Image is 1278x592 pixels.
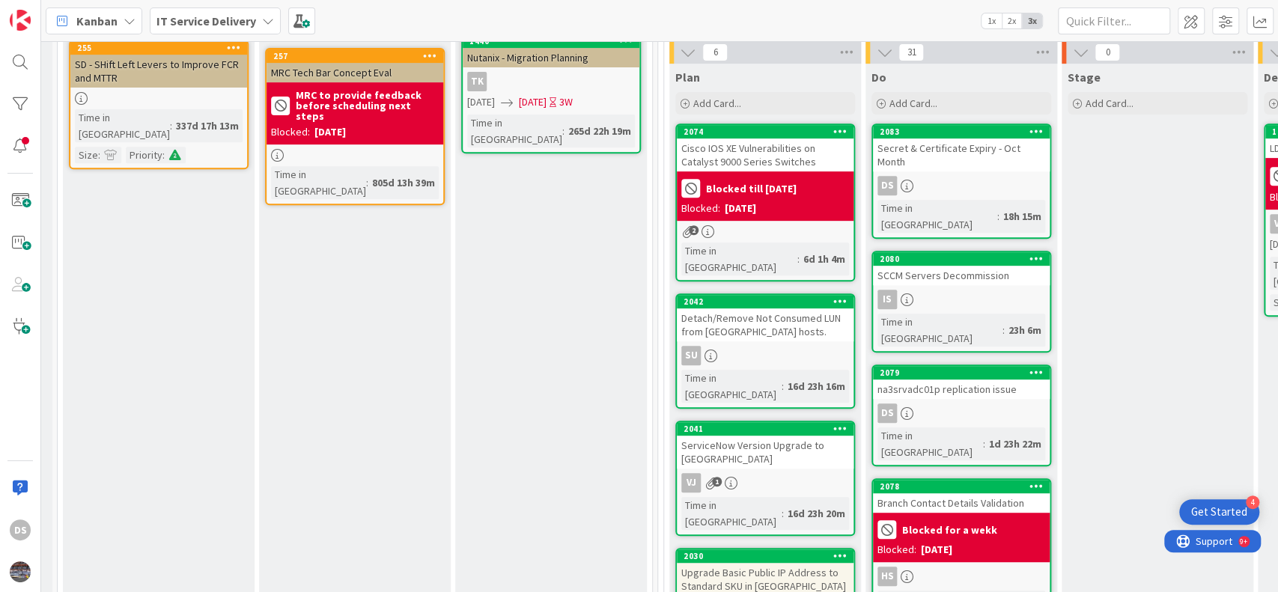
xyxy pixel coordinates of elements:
[877,542,916,558] div: Blocked:
[1068,70,1101,85] span: Stage
[562,123,565,139] span: :
[314,124,346,140] div: [DATE]
[368,174,439,191] div: 805d 13h 39m
[76,6,83,18] div: 9+
[782,378,784,394] span: :
[873,266,1050,285] div: SCCM Servers Decommission
[271,124,310,140] div: Blocked:
[681,473,701,492] div: VJ
[871,70,886,85] span: Do
[693,97,741,110] span: Add Card...
[463,34,639,67] div: 1440Nutanix - Migration Planning
[296,90,439,121] b: MRC to provide feedback before scheduling next steps
[873,567,1050,586] div: HS
[797,251,800,267] span: :
[677,125,853,171] div: 2074Cisco IOS XE Vulnerabilities on Catalyst 9000 Series Switches
[877,314,1002,347] div: Time in [GEOGRAPHIC_DATA]
[1246,495,1259,509] div: 4
[126,147,162,163] div: Priority
[677,473,853,492] div: VJ
[873,290,1050,309] div: Is
[98,147,100,163] span: :
[677,308,853,341] div: Detach/Remove Not Consumed LUN from [GEOGRAPHIC_DATA] hosts.
[31,2,68,20] span: Support
[873,252,1050,266] div: 2080
[1191,504,1247,519] div: Get Started
[877,200,997,233] div: Time in [GEOGRAPHIC_DATA]
[880,481,1050,492] div: 2078
[681,497,782,530] div: Time in [GEOGRAPHIC_DATA]
[467,115,562,147] div: Time in [GEOGRAPHIC_DATA]
[684,126,853,137] div: 2074
[873,138,1050,171] div: Secret & Certificate Expiry - Oct Month
[267,49,443,82] div: 257MRC Tech Bar Concept Eval
[70,55,247,88] div: SD - SHift Left Levers to Improve FCR and MTTR
[77,43,247,53] div: 255
[463,48,639,67] div: Nutanix - Migration Planning
[162,147,165,163] span: :
[565,123,635,139] div: 265d 22h 19m
[681,201,720,216] div: Blocked:
[1002,13,1022,28] span: 2x
[873,366,1050,399] div: 2079na3srvadc01p replication issue
[1002,322,1005,338] span: :
[10,10,31,31] img: Visit kanbanzone.com
[880,367,1050,378] div: 2079
[684,551,853,561] div: 2030
[784,505,849,522] div: 16d 23h 20m
[1058,7,1170,34] input: Quick Filter...
[273,51,443,61] div: 257
[873,125,1050,171] div: 2083Secret & Certificate Expiry - Oct Month
[677,549,853,563] div: 2030
[982,13,1002,28] span: 1x
[684,296,853,307] div: 2042
[1022,13,1042,28] span: 3x
[725,201,756,216] div: [DATE]
[983,436,985,452] span: :
[999,208,1045,225] div: 18h 15m
[873,493,1050,513] div: Branch Contact Details Validation
[784,378,849,394] div: 16d 23h 16m
[873,480,1050,493] div: 2078
[873,480,1050,513] div: 2078Branch Contact Details Validation
[782,505,784,522] span: :
[677,125,853,138] div: 2074
[877,403,897,423] div: DS
[70,41,247,55] div: 255
[712,477,722,486] span: 1
[921,542,952,558] div: [DATE]
[997,208,999,225] span: :
[675,70,700,85] span: Plan
[267,49,443,63] div: 257
[267,63,443,82] div: MRC Tech Bar Concept Eval
[271,166,366,199] div: Time in [GEOGRAPHIC_DATA]
[1086,97,1134,110] span: Add Card...
[985,436,1045,452] div: 1d 23h 22m
[681,346,701,365] div: SU
[1179,499,1259,525] div: Open Get Started checklist, remaining modules: 4
[467,72,487,91] div: TK
[689,225,699,235] span: 2
[1095,43,1120,61] span: 0
[877,427,983,460] div: Time in [GEOGRAPHIC_DATA]
[677,422,853,469] div: 2041ServiceNow Version Upgrade to [GEOGRAPHIC_DATA]
[873,125,1050,138] div: 2083
[70,41,247,88] div: 255SD - SHift Left Levers to Improve FCR and MTTR
[880,254,1050,264] div: 2080
[559,94,573,110] div: 3W
[800,251,849,267] div: 6d 1h 4m
[467,94,495,110] span: [DATE]
[10,561,31,582] img: avatar
[10,519,31,540] div: DS
[889,97,937,110] span: Add Card...
[677,436,853,469] div: ServiceNow Version Upgrade to [GEOGRAPHIC_DATA]
[873,379,1050,399] div: na3srvadc01p replication issue
[877,176,897,195] div: DS
[898,43,924,61] span: 31
[873,403,1050,423] div: DS
[681,242,797,275] div: Time in [GEOGRAPHIC_DATA]
[75,109,170,142] div: Time in [GEOGRAPHIC_DATA]
[877,567,897,586] div: HS
[873,176,1050,195] div: DS
[677,295,853,341] div: 2042Detach/Remove Not Consumed LUN from [GEOGRAPHIC_DATA] hosts.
